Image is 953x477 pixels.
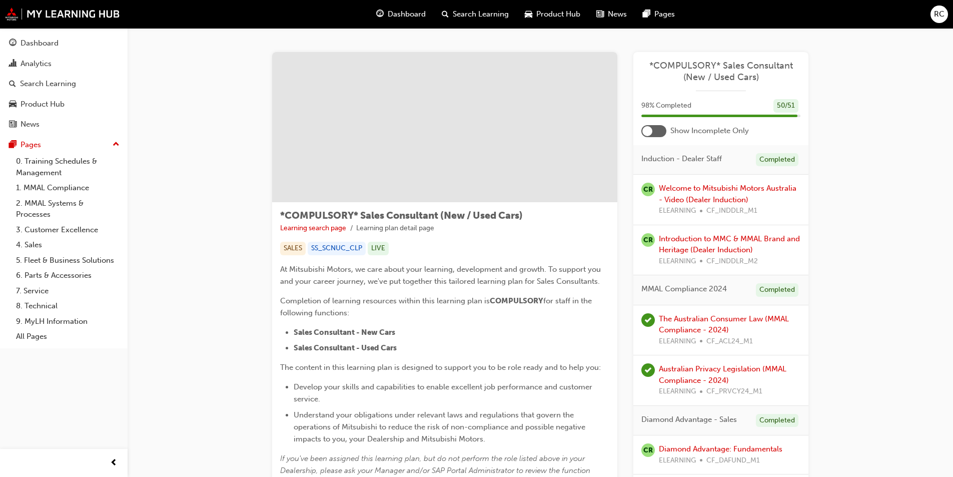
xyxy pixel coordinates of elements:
a: 2. MMAL Systems & Processes [12,196,124,222]
div: Product Hub [21,99,65,110]
div: News [21,119,40,130]
span: pages-icon [9,141,17,150]
a: Diamond Advantage: Fundamentals [659,444,782,453]
div: Completed [756,414,798,427]
span: Show Incomplete Only [670,125,749,137]
span: CF_PRVCY24_M1 [706,386,762,397]
span: news-icon [9,120,17,129]
div: Completed [756,153,798,167]
span: The content in this learning plan is designed to support you to be role ready and to help you: [280,363,601,372]
span: null-icon [641,443,655,457]
button: Pages [4,136,124,154]
a: 5. Fleet & Business Solutions [12,253,124,268]
div: Dashboard [21,38,59,49]
div: 50 / 51 [773,99,798,113]
a: pages-iconPages [635,4,683,25]
span: ELEARNING [659,336,696,347]
span: Understand your obligations under relevant laws and regulations that govern the operations of Mit... [294,410,587,443]
span: Dashboard [388,9,426,20]
a: Learning search page [280,224,346,232]
div: LIVE [368,242,389,255]
span: pages-icon [643,8,650,21]
a: car-iconProduct Hub [517,4,588,25]
span: Completion of learning resources within this learning plan is [280,296,490,305]
span: *COMPULSORY* Sales Consultant (New / Used Cars) [280,210,523,221]
span: CF_INDDLR_M1 [706,205,757,217]
span: Search Learning [453,9,509,20]
span: CF_DAFUND_M1 [706,455,760,466]
span: car-icon [525,8,532,21]
a: news-iconNews [588,4,635,25]
span: Develop your skills and capabilities to enable excellent job performance and customer service. [294,382,594,403]
span: News [608,9,627,20]
span: COMPULSORY [490,296,543,305]
li: Learning plan detail page [356,223,434,234]
span: for staff in the following functions: [280,296,594,317]
a: 4. Sales [12,237,124,253]
a: Welcome to Mitsubishi Motors Australia - Video (Dealer Induction) [659,184,796,204]
a: Product Hub [4,95,124,114]
span: null-icon [641,183,655,196]
span: ELEARNING [659,386,696,397]
div: Analytics [21,58,52,70]
span: At Mitsubishi Motors, we care about your learning, development and growth. To support you and you... [280,265,603,286]
a: 9. MyLH Information [12,314,124,329]
div: SALES [280,242,306,255]
button: DashboardAnalyticsSearch LearningProduct HubNews [4,32,124,136]
a: All Pages [12,329,124,344]
a: *COMPULSORY* Sales Consultant (New / Used Cars) [641,60,800,83]
a: search-iconSearch Learning [434,4,517,25]
span: CF_ACL24_M1 [706,336,753,347]
a: Australian Privacy Legislation (MMAL Compliance - 2024) [659,364,786,385]
span: car-icon [9,100,17,109]
span: learningRecordVerb_PASS-icon [641,313,655,327]
span: Product Hub [536,9,580,20]
span: ELEARNING [659,256,696,267]
span: CF_INDDLR_M2 [706,256,758,267]
a: Analytics [4,55,124,73]
a: 6. Parts & Accessories [12,268,124,283]
a: 8. Technical [12,298,124,314]
span: prev-icon [110,457,118,469]
span: ELEARNING [659,455,696,466]
span: guage-icon [9,39,17,48]
span: Diamond Advantage - Sales [641,414,737,425]
span: Induction - Dealer Staff [641,153,722,165]
span: guage-icon [376,8,384,21]
a: Search Learning [4,75,124,93]
a: News [4,115,124,134]
div: Search Learning [20,78,76,90]
span: Sales Consultant - New Cars [294,328,395,337]
img: mmal [5,8,120,21]
span: chart-icon [9,60,17,69]
a: 1. MMAL Compliance [12,180,124,196]
div: SS_SCNUC_CLP [308,242,366,255]
span: 98 % Completed [641,100,691,112]
span: search-icon [442,8,449,21]
span: learningRecordVerb_PASS-icon [641,363,655,377]
div: Completed [756,283,798,297]
span: RC [934,9,944,20]
a: guage-iconDashboard [368,4,434,25]
a: The Australian Consumer Law (MMAL Compliance - 2024) [659,314,789,335]
span: search-icon [9,80,16,89]
span: Pages [654,9,675,20]
span: ELEARNING [659,205,696,217]
span: news-icon [596,8,604,21]
span: null-icon [641,233,655,247]
a: Dashboard [4,34,124,53]
a: 7. Service [12,283,124,299]
button: RC [930,6,948,23]
div: Pages [21,139,41,151]
span: MMAL Compliance 2024 [641,283,727,295]
span: up-icon [113,138,120,151]
a: Introduction to MMC & MMAL Brand and Heritage (Dealer Induction) [659,234,800,255]
span: Sales Consultant - Used Cars [294,343,397,352]
a: 3. Customer Excellence [12,222,124,238]
a: 0. Training Schedules & Management [12,154,124,180]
